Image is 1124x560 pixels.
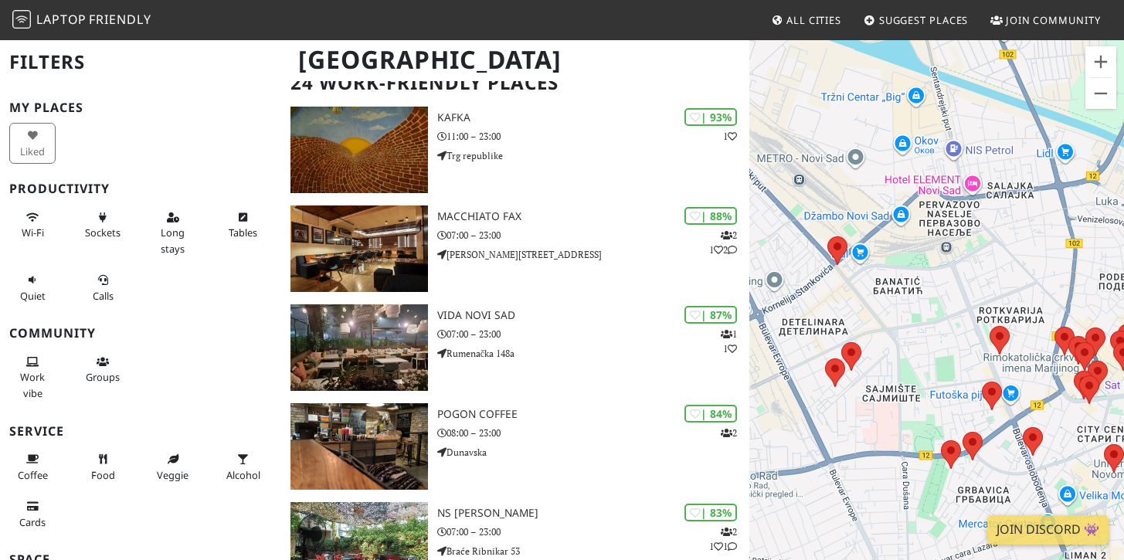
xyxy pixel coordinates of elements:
[281,304,749,391] a: Vida Novi Sad | 87% 11 Vida Novi Sad 07:00 – 23:00 Rumenačka 148a
[857,6,975,34] a: Suggest Places
[437,309,749,322] h3: Vida Novi Sad
[36,11,87,28] span: Laptop
[684,306,737,324] div: | 87%
[9,349,56,406] button: Work vibe
[437,507,749,520] h3: NS [PERSON_NAME]
[22,226,44,239] span: Stable Wi-Fi
[1085,46,1116,77] button: Zoom in
[786,13,841,27] span: All Cities
[161,226,185,255] span: Long stays
[437,228,749,243] p: 07:00 – 23:00
[281,205,749,292] a: Macchiato Fax | 88% 212 Macchiato Fax 07:00 – 23:00 [PERSON_NAME][STREET_ADDRESS]
[437,129,749,144] p: 11:00 – 23:00
[437,524,749,539] p: 07:00 – 23:00
[709,524,737,554] p: 2 1 1
[721,426,737,440] p: 2
[1085,78,1116,109] button: Zoom out
[684,108,737,126] div: | 93%
[229,226,257,239] span: Work-friendly tables
[290,304,428,391] img: Vida Novi Sad
[437,426,749,440] p: 08:00 – 23:00
[437,346,749,361] p: Rumenačka 148a
[80,446,126,487] button: Food
[437,148,749,163] p: Trg republike
[1006,13,1101,27] span: Join Community
[290,205,428,292] img: Macchiato Fax
[9,205,56,246] button: Wi-Fi
[684,207,737,225] div: | 88%
[765,6,847,34] a: All Cities
[19,515,46,529] span: Credit cards
[91,468,115,482] span: Food
[437,247,749,262] p: [PERSON_NAME][STREET_ADDRESS]
[9,267,56,308] button: Quiet
[9,326,272,341] h3: Community
[286,39,746,81] h1: [GEOGRAPHIC_DATA]
[437,111,749,124] h3: Kafka
[290,403,428,490] img: Pogon Coffee
[987,515,1109,545] a: Join Discord 👾
[12,7,151,34] a: LaptopFriendly LaptopFriendly
[20,289,46,303] span: Quiet
[879,13,969,27] span: Suggest Places
[80,267,126,308] button: Calls
[89,11,151,28] span: Friendly
[709,228,737,257] p: 2 1 2
[226,468,260,482] span: Alcohol
[9,100,272,115] h3: My Places
[9,424,272,439] h3: Service
[20,370,45,399] span: People working
[984,6,1107,34] a: Join Community
[9,446,56,487] button: Coffee
[684,405,737,423] div: | 84%
[220,446,267,487] button: Alcohol
[150,446,196,487] button: Veggie
[281,107,749,193] a: Kafka | 93% 1 Kafka 11:00 – 23:00 Trg republike
[290,107,428,193] img: Kafka
[723,129,737,144] p: 1
[437,445,749,460] p: Dunavska
[9,39,272,86] h2: Filters
[12,10,31,29] img: LaptopFriendly
[86,370,120,384] span: Group tables
[721,327,737,356] p: 1 1
[80,349,126,390] button: Groups
[684,504,737,521] div: | 83%
[80,205,126,246] button: Sockets
[9,182,272,196] h3: Productivity
[437,408,749,421] h3: Pogon Coffee
[157,468,188,482] span: Veggie
[93,289,114,303] span: Video/audio calls
[220,205,267,246] button: Tables
[437,327,749,341] p: 07:00 – 23:00
[281,403,749,490] a: Pogon Coffee | 84% 2 Pogon Coffee 08:00 – 23:00 Dunavska
[150,205,196,261] button: Long stays
[85,226,121,239] span: Power sockets
[18,468,48,482] span: Coffee
[437,210,749,223] h3: Macchiato Fax
[9,494,56,535] button: Cards
[437,544,749,558] p: Braće Ribnikar 53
